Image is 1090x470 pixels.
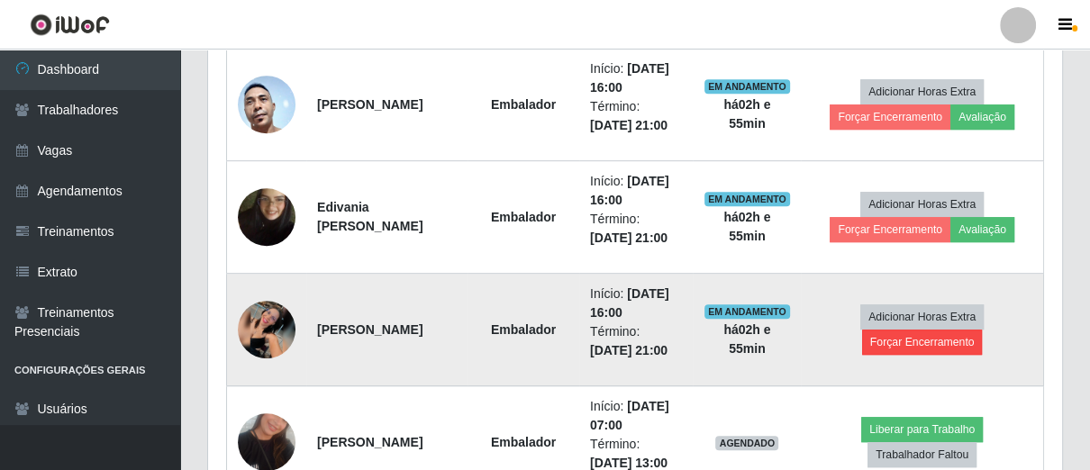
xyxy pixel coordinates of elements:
[590,174,669,207] time: [DATE] 16:00
[590,456,668,470] time: [DATE] 13:00
[30,14,110,36] img: CoreUI Logo
[590,343,668,357] time: [DATE] 21:00
[590,97,683,135] li: Término:
[590,230,668,245] time: [DATE] 21:00
[590,397,683,435] li: Início:
[590,399,669,432] time: [DATE] 07:00
[590,285,683,322] li: Início:
[862,330,983,355] button: Forçar Encerramento
[317,97,422,112] strong: [PERSON_NAME]
[704,192,790,206] span: EM ANDAMENTO
[590,172,683,210] li: Início:
[830,217,950,242] button: Forçar Encerramento
[950,217,1014,242] button: Avaliação
[590,59,683,97] li: Início:
[723,322,770,356] strong: há 02 h e 55 min
[238,301,295,358] img: 1744410035254.jpeg
[491,435,556,449] strong: Embalador
[238,166,295,268] img: 1705544569716.jpeg
[867,442,976,467] button: Trabalhador Faltou
[590,286,669,320] time: [DATE] 16:00
[950,104,1014,130] button: Avaliação
[317,322,422,337] strong: [PERSON_NAME]
[723,210,770,243] strong: há 02 h e 55 min
[704,79,790,94] span: EM ANDAMENTO
[317,435,422,449] strong: [PERSON_NAME]
[590,61,669,95] time: [DATE] 16:00
[590,210,683,248] li: Término:
[723,97,770,131] strong: há 02 h e 55 min
[861,417,983,442] button: Liberar para Trabalho
[860,304,984,330] button: Adicionar Horas Extra
[491,97,556,112] strong: Embalador
[860,192,984,217] button: Adicionar Horas Extra
[491,322,556,337] strong: Embalador
[860,79,984,104] button: Adicionar Horas Extra
[704,304,790,319] span: EM ANDAMENTO
[590,322,683,360] li: Término:
[491,210,556,224] strong: Embalador
[715,436,778,450] span: AGENDADO
[238,43,295,165] img: 1744826820046.jpeg
[590,118,668,132] time: [DATE] 21:00
[830,104,950,130] button: Forçar Encerramento
[317,200,422,233] strong: Edivania [PERSON_NAME]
